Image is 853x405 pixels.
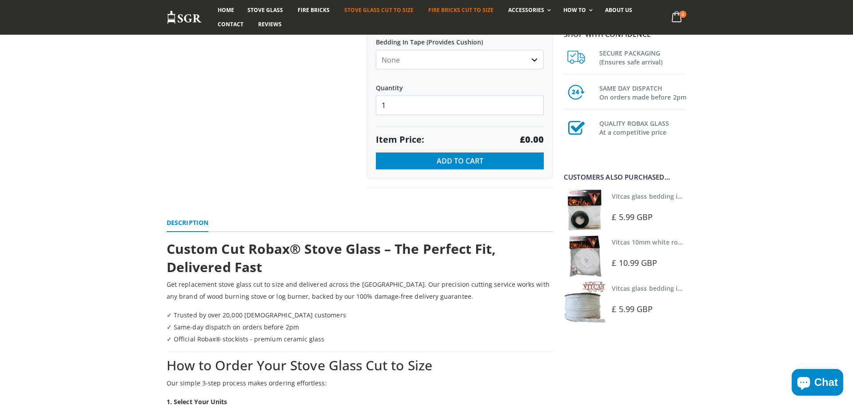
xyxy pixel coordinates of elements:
[428,6,494,14] span: Fire Bricks Cut To Size
[376,30,544,46] label: Bedding In Tape (Provides Cushion)
[211,3,241,17] a: Home
[599,47,686,67] h3: SECURE PACKAGING (Ensures safe arrival)
[563,6,586,14] span: How To
[564,235,605,277] img: Vitcas white rope, glue and gloves kit 10mm
[241,3,290,17] a: Stove Glass
[598,3,639,17] a: About us
[338,3,420,17] a: Stove Glass Cut To Size
[298,6,330,14] span: Fire Bricks
[789,369,846,398] inbox-online-store-chat: Shopify online store chat
[167,309,553,345] p: ✓ Trusted by over 20,000 [DEMOGRAPHIC_DATA] customers ✓ Same-day dispatch on orders before 2pm ✓ ...
[218,6,234,14] span: Home
[564,281,605,323] img: Vitcas stove glass bedding in tape
[508,6,544,14] span: Accessories
[668,9,686,26] a: 0
[612,192,777,200] a: Vitcas glass bedding in tape - 2mm x 10mm x 2 meters
[564,189,605,231] img: Vitcas stove glass bedding in tape
[167,10,202,25] img: Stove Glass Replacement
[612,238,786,246] a: Vitcas 10mm white rope kit - includes rope seal and glue!
[344,6,413,14] span: Stove Glass Cut To Size
[520,133,544,146] strong: £0.00
[376,76,544,92] label: Quantity
[557,3,597,17] a: How To
[502,3,555,17] a: Accessories
[376,152,544,169] button: Add to Cart
[437,156,483,166] span: Add to Cart
[612,284,801,293] a: Vitcas glass bedding in tape - 2mm x 15mm x 2 meters (White)
[167,357,553,375] h2: How to Order Your Stove Glass Cut to Size
[376,133,424,146] span: Item Price:
[612,304,653,314] span: £ 5.99 GBP
[251,17,288,32] a: Reviews
[612,257,657,268] span: £ 10.99 GBP
[422,3,500,17] a: Fire Bricks Cut To Size
[599,82,686,102] h3: SAME DAY DISPATCH On orders made before 2pm
[679,11,686,18] span: 0
[211,17,250,32] a: Contact
[167,214,208,232] a: Description
[258,20,282,28] span: Reviews
[599,117,686,137] h3: QUALITY ROBAX GLASS At a competitive price
[167,240,496,276] strong: Custom Cut Robax® Stove Glass – The Perfect Fit, Delivered Fast
[167,278,553,302] p: Get replacement stove glass cut to size and delivered across the [GEOGRAPHIC_DATA]. Our precision...
[605,6,632,14] span: About us
[612,212,653,222] span: £ 5.99 GBP
[291,3,336,17] a: Fire Bricks
[564,174,686,180] div: Customers also purchased...
[167,377,553,389] p: Our simple 3-step process makes ordering effortless:
[218,20,243,28] span: Contact
[247,6,283,14] span: Stove Glass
